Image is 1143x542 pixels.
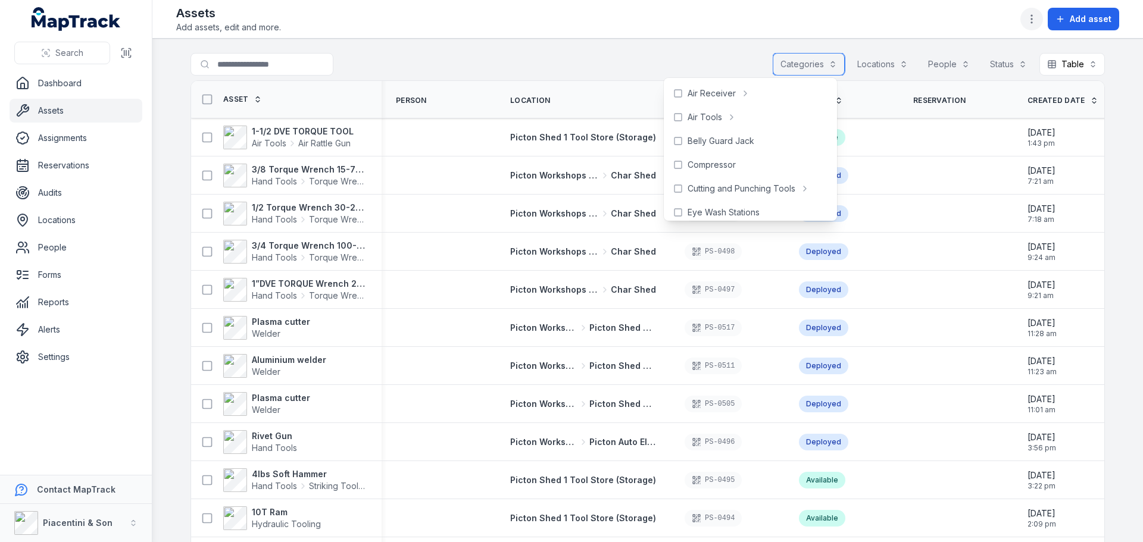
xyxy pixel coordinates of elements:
[611,284,656,296] span: Char Shed
[223,354,326,378] a: Aluminium welderWelder
[920,53,978,76] button: People
[223,95,249,104] span: Asset
[1028,507,1056,519] span: [DATE]
[252,430,297,442] strong: Rivet Gun
[1028,431,1056,453] time: 19/08/2025, 3:56:18 pm
[1048,8,1119,30] button: Add asset
[1028,469,1055,481] span: [DATE]
[1028,393,1055,415] time: 20/08/2025, 11:01:51 am
[309,290,367,302] span: Torque Wrench
[1028,469,1055,491] time: 18/08/2025, 3:22:55 pm
[799,396,848,412] div: Deployed
[510,513,656,523] span: Picton Shed 1 Tool Store (Storage)
[688,135,754,147] span: Belly Guard Jack
[510,322,577,334] span: Picton Workshops & Bays
[10,290,142,314] a: Reports
[589,322,657,334] span: Picton Shed 2 Fabrication Shop
[685,510,742,527] div: PS-0494
[685,396,742,412] div: PS-0505
[799,281,848,298] div: Deployed
[510,208,656,220] a: Picton Workshops & BaysChar Shed
[10,181,142,205] a: Audits
[510,475,656,485] span: Picton Shed 1 Tool Store (Storage)
[309,252,367,264] span: Torque Wrench
[252,366,280,377] span: Welder
[589,360,657,372] span: Picton Shed 2 Fabrication Shop
[10,318,142,342] a: Alerts
[1028,279,1055,300] time: 22/08/2025, 9:21:00 am
[252,278,367,290] strong: 1”DVE TORQUE Wrench 200-1000 ft/lbs 4572
[55,47,83,59] span: Search
[773,53,845,76] button: Categories
[1028,96,1098,105] a: Created Date
[510,512,656,524] a: Picton Shed 1 Tool Store (Storage)
[252,290,297,302] span: Hand Tools
[14,42,110,64] button: Search
[1028,507,1056,529] time: 18/08/2025, 2:09:17 pm
[1028,393,1055,405] span: [DATE]
[309,214,367,225] span: Torque Wrench
[1028,405,1055,415] span: 11:01 am
[799,472,845,488] div: Available
[688,87,736,99] span: Air Receiver
[252,137,286,149] span: Air Tools
[252,252,297,264] span: Hand Tools
[510,132,656,142] span: Picton Shed 1 Tool Store (Storage)
[1028,177,1055,186] span: 7:21 am
[510,322,656,334] a: Picton Workshops & BaysPicton Shed 2 Fabrication Shop
[1028,127,1055,139] span: [DATE]
[510,360,577,372] span: Picton Workshops & Bays
[252,405,280,415] span: Welder
[1028,431,1056,443] span: [DATE]
[223,392,310,416] a: Plasma cutterWelder
[252,240,367,252] strong: 3/4 Torque Wrench 100-500 ft/lbs box 2 4575
[1028,96,1085,105] span: Created Date
[252,506,321,518] strong: 10T Ram
[1028,443,1056,453] span: 3:56 pm
[589,436,657,448] span: Picton Auto Electrical Bay
[1039,53,1105,76] button: Table
[252,392,310,404] strong: Plasma cutter
[223,95,262,104] a: Asset
[799,243,848,260] div: Deployed
[10,99,142,123] a: Assets
[1028,355,1057,367] span: [DATE]
[10,263,142,287] a: Forms
[252,164,367,176] strong: 3/8 Torque Wrench 15-75 ft/lbs site box 2 4581
[510,360,656,372] a: Picton Workshops & BaysPicton Shed 2 Fabrication Shop
[688,206,760,218] span: Eye Wash Stations
[510,398,656,410] a: Picton Workshops & BaysPicton Shed 2 Fabrication Shop
[252,214,297,225] span: Hand Tools
[10,71,142,95] a: Dashboard
[685,243,742,260] div: PS-0498
[223,164,367,187] a: 3/8 Torque Wrench 15-75 ft/lbs site box 2 4581Hand ToolsTorque Wrench
[611,208,656,220] span: Char Shed
[589,398,657,410] span: Picton Shed 2 Fabrication Shop
[1028,329,1057,339] span: 11:28 am
[37,484,115,494] strong: Contact MapTrack
[510,208,599,220] span: Picton Workshops & Bays
[510,284,599,296] span: Picton Workshops & Bays
[799,510,845,527] div: Available
[1028,203,1055,224] time: 25/08/2025, 7:18:00 am
[223,126,354,149] a: 1-1/2 DVE TORQUE TOOLAir ToolsAir Rattle Gun
[1028,165,1055,186] time: 25/08/2025, 7:21:41 am
[1028,519,1056,529] span: 2:09 pm
[510,436,577,448] span: Picton Workshops & Bays
[1028,317,1057,329] span: [DATE]
[32,7,121,31] a: MapTrack
[252,519,321,529] span: Hydraulic Tooling
[510,436,656,448] a: Picton Workshops & BaysPicton Auto Electrical Bay
[176,21,281,33] span: Add assets, edit and more.
[43,518,113,528] strong: Piacentini & Son
[10,153,142,177] a: Reservations
[223,316,310,340] a: Plasma cutterWelder
[1028,165,1055,177] span: [DATE]
[252,176,297,187] span: Hand Tools
[252,468,367,480] strong: 4lbs Soft Hammer
[510,170,599,181] span: Picton Workshops & Bays
[1028,215,1055,224] span: 7:18 am
[1028,367,1057,377] span: 11:23 am
[1028,241,1055,253] span: [DATE]
[799,319,848,336] div: Deployed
